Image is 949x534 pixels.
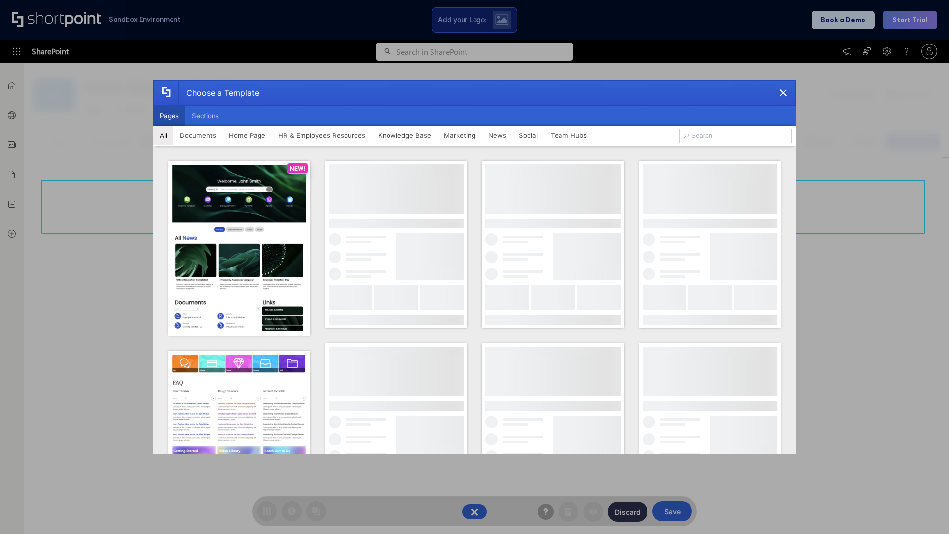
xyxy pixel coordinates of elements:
button: Home Page [222,126,272,145]
button: Marketing [437,126,482,145]
button: HR & Employees Resources [272,126,372,145]
input: Search [679,129,792,143]
button: Pages [153,106,185,126]
p: NEW! [290,165,305,172]
button: News [482,126,513,145]
button: Knowledge Base [372,126,437,145]
button: Social [513,126,544,145]
div: Choose a Template [178,81,259,105]
button: Documents [173,126,222,145]
iframe: Chat Widget [900,487,949,534]
button: Team Hubs [544,126,593,145]
button: All [153,126,173,145]
div: template selector [153,80,796,454]
button: Sections [185,106,225,126]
